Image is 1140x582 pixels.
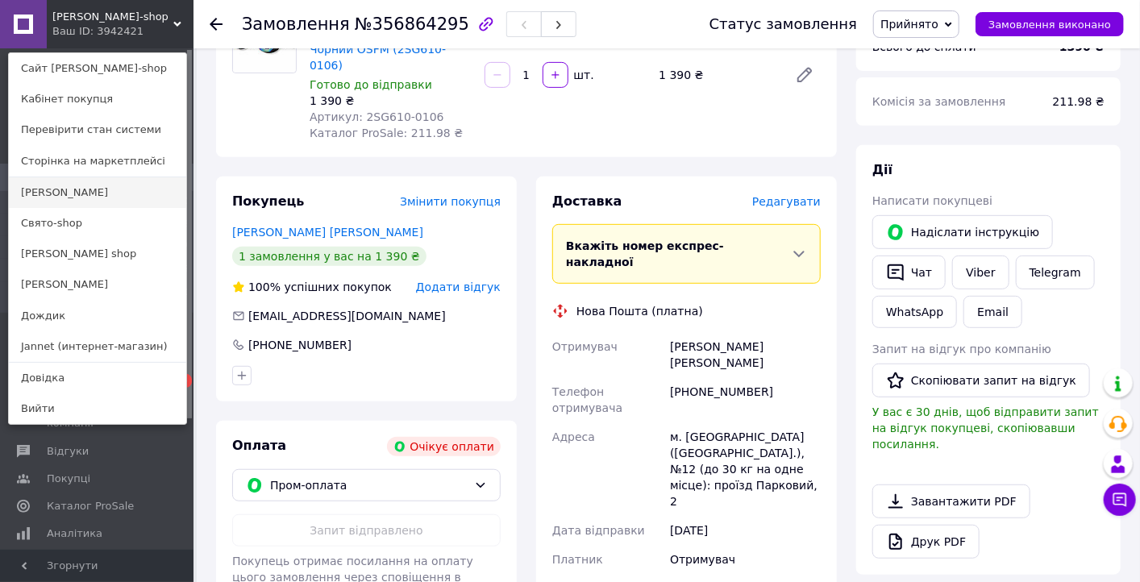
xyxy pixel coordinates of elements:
[872,40,976,53] span: Всього до сплати
[355,15,469,34] span: №356864295
[9,393,186,424] a: Вийти
[232,514,501,547] button: Запит відправлено
[52,10,173,24] span: Janet-shop
[47,472,90,486] span: Покупці
[310,93,472,109] div: 1 390 ₴
[788,59,821,91] a: Редагувати
[976,12,1124,36] button: Замовлення виконано
[9,301,186,331] a: Дождик
[9,84,186,114] a: Кабінет покупця
[416,281,501,293] span: Додати відгук
[552,385,622,414] span: Телефон отримувача
[872,484,1030,518] a: Завантажити PDF
[247,337,353,353] div: [PHONE_NUMBER]
[1059,40,1105,53] b: 1390 ₴
[872,95,1006,108] span: Комісія за замовлення
[872,256,946,289] button: Чат
[570,67,596,83] div: шт.
[210,16,223,32] div: Повернутися назад
[248,310,446,322] span: [EMAIL_ADDRESS][DOMAIN_NAME]
[52,24,120,39] div: Ваш ID: 3942421
[1016,256,1095,289] a: Telegram
[652,64,782,86] div: 1 390 ₴
[667,377,824,422] div: [PHONE_NUMBER]
[552,553,603,566] span: Платник
[9,239,186,269] a: [PERSON_NAME] shop
[9,177,186,208] a: [PERSON_NAME]
[232,226,423,239] a: [PERSON_NAME] [PERSON_NAME]
[310,10,461,72] a: Окуляри для плавання Renvo Alat Pro Уні Anti-fog Чорний OSFM (2SG610-0106)
[9,331,186,362] a: Jannet (интернет-магазин)
[872,215,1053,249] button: Надіслати інструкцію
[232,247,426,266] div: 1 замовлення у вас на 1 390 ₴
[872,162,892,177] span: Дії
[963,296,1022,328] button: Email
[270,476,468,494] span: Пром-оплата
[47,444,89,459] span: Відгуки
[872,364,1090,397] button: Скопіювати запит на відгук
[47,526,102,541] span: Аналітика
[988,19,1111,31] span: Замовлення виконано
[248,281,281,293] span: 100%
[1104,484,1136,516] button: Чат з покупцем
[880,18,938,31] span: Прийнято
[709,16,858,32] div: Статус замовлення
[1053,95,1105,108] span: 211.98 ₴
[9,208,186,239] a: Свято-shop
[872,296,957,328] a: WhatsApp
[310,110,444,123] span: Артикул: 2SG610-0106
[9,269,186,300] a: [PERSON_NAME]
[566,239,724,268] span: Вкажіть номер експрес-накладної
[872,525,980,559] a: Друк PDF
[552,524,645,537] span: Дата відправки
[872,405,1099,451] span: У вас є 30 днів, щоб відправити запит на відгук покупцеві, скопіювавши посилання.
[9,146,186,177] a: Сторінка на маркетплейсі
[310,127,463,139] span: Каталог ProSale: 211.98 ₴
[9,53,186,84] a: Сайт [PERSON_NAME]-shop
[9,363,186,393] a: Довідка
[9,114,186,145] a: Перевірити стан системи
[232,279,392,295] div: успішних покупок
[400,195,501,208] span: Змінити покупця
[872,194,992,207] span: Написати покупцеві
[752,195,821,208] span: Редагувати
[872,343,1051,355] span: Запит на відгук про компанію
[667,545,824,574] div: Отримувач
[552,430,595,443] span: Адреса
[310,78,432,91] span: Готово до відправки
[952,256,1009,289] a: Viber
[667,516,824,545] div: [DATE]
[47,499,134,513] span: Каталог ProSale
[572,303,707,319] div: Нова Пошта (платна)
[232,438,286,453] span: Оплата
[387,437,501,456] div: Очікує оплати
[667,332,824,377] div: [PERSON_NAME] [PERSON_NAME]
[667,422,824,516] div: м. [GEOGRAPHIC_DATA] ([GEOGRAPHIC_DATA].), №12 (до 30 кг на одне місце): проїзд Парковий, 2
[552,193,622,209] span: Доставка
[242,15,350,34] span: Замовлення
[552,340,618,353] span: Отримувач
[232,193,305,209] span: Покупець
